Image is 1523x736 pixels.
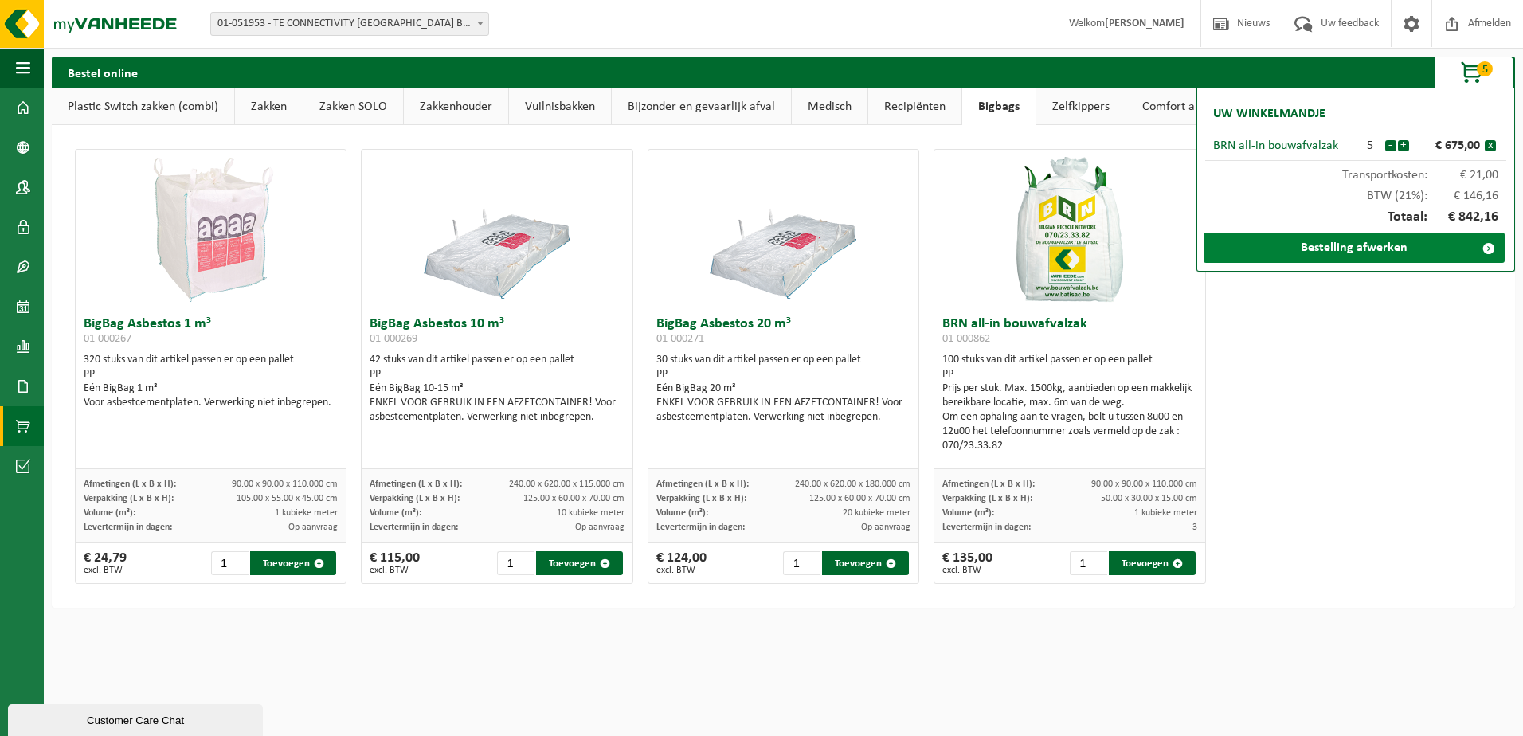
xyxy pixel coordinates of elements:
[1205,96,1333,131] h2: Uw winkelmandje
[370,494,460,503] span: Verpakking (L x B x H):
[809,494,910,503] span: 125.00 x 60.00 x 70.00 cm
[1204,233,1505,263] a: Bestelling afwerken
[783,551,820,575] input: 1
[942,382,1196,410] div: Prijs per stuk. Max. 1500kg, aanbieden op een makkelijk bereikbare locatie, max. 6m van de weg.
[536,551,623,575] button: Toevoegen
[211,13,488,35] span: 01-051953 - TE CONNECTIVITY BELGIUM BV - OOSTKAMP
[370,353,624,425] div: 42 stuks van dit artikel passen er op een pallet
[1413,139,1485,152] div: € 675,00
[210,12,489,36] span: 01-051953 - TE CONNECTIVITY BELGIUM BV - OOSTKAMP
[250,551,337,575] button: Toevoegen
[942,508,994,518] span: Volume (m³):
[1091,480,1197,489] span: 90.00 x 90.00 x 110.000 cm
[370,551,420,575] div: € 115,00
[1109,551,1196,575] button: Toevoegen
[131,150,291,309] img: 01-000267
[370,317,624,349] h3: BigBag Asbestos 10 m³
[1070,551,1107,575] input: 1
[656,494,746,503] span: Verpakking (L x B x H):
[1213,139,1356,152] div: BRN all-in bouwafvalzak
[275,508,338,518] span: 1 kubieke meter
[795,480,910,489] span: 240.00 x 620.00 x 180.000 cm
[656,367,910,382] div: PP
[370,382,624,396] div: Eén BigBag 10-15 m³
[1192,523,1197,532] span: 3
[557,508,624,518] span: 10 kubieke meter
[656,523,745,532] span: Levertermijn in dagen:
[509,480,624,489] span: 240.00 x 620.00 x 115.000 cm
[232,480,338,489] span: 90.00 x 90.00 x 110.000 cm
[370,480,462,489] span: Afmetingen (L x B x H):
[1036,88,1126,125] a: Zelfkippers
[84,566,127,575] span: excl. BTW
[84,396,338,410] div: Voor asbestcementplaten. Verwerking niet inbegrepen.
[703,150,863,309] img: 01-000271
[656,382,910,396] div: Eén BigBag 20 m³
[523,494,624,503] span: 125.00 x 60.00 x 70.00 cm
[1485,140,1496,151] button: x
[656,317,910,349] h3: BigBag Asbestos 20 m³
[1126,88,1250,125] a: Comfort artikelen
[303,88,403,125] a: Zakken SOLO
[612,88,791,125] a: Bijzonder en gevaarlijk afval
[656,333,704,345] span: 01-000271
[656,353,910,425] div: 30 stuks van dit artikel passen er op een pallet
[370,523,458,532] span: Levertermijn in dagen:
[1101,494,1197,503] span: 50.00 x 30.00 x 15.00 cm
[370,333,417,345] span: 01-000269
[8,701,266,736] iframe: chat widget
[656,480,749,489] span: Afmetingen (L x B x H):
[509,88,611,125] a: Vuilnisbakken
[942,551,992,575] div: € 135,00
[84,523,172,532] span: Levertermijn in dagen:
[656,508,708,518] span: Volume (m³):
[84,382,338,396] div: Eén BigBag 1 m³
[497,551,534,575] input: 1
[942,317,1196,349] h3: BRN all-in bouwafvalzak
[52,88,234,125] a: Plastic Switch zakken (combi)
[235,88,303,125] a: Zakken
[656,566,707,575] span: excl. BTW
[1427,190,1499,202] span: € 146,16
[1434,57,1513,88] button: 5
[942,353,1196,453] div: 100 stuks van dit artikel passen er op een pallet
[84,367,338,382] div: PP
[1427,169,1499,182] span: € 21,00
[84,508,135,518] span: Volume (m³):
[84,317,338,349] h3: BigBag Asbestos 1 m³
[1477,61,1493,76] span: 5
[1398,140,1409,151] button: +
[1205,202,1506,233] div: Totaal:
[404,88,508,125] a: Zakkenhouder
[52,57,154,88] h2: Bestel online
[1427,210,1499,225] span: € 842,16
[942,480,1035,489] span: Afmetingen (L x B x H):
[792,88,867,125] a: Medisch
[288,523,338,532] span: Op aanvraag
[990,150,1149,309] img: 01-000862
[1105,18,1184,29] strong: [PERSON_NAME]
[370,566,420,575] span: excl. BTW
[942,367,1196,382] div: PP
[211,551,249,575] input: 1
[942,566,992,575] span: excl. BTW
[1205,161,1506,182] div: Transportkosten:
[84,480,176,489] span: Afmetingen (L x B x H):
[1134,508,1197,518] span: 1 kubieke meter
[1385,140,1396,151] button: -
[656,396,910,425] div: ENKEL VOOR GEBRUIK IN EEN AFZETCONTAINER! Voor asbestcementplaten. Verwerking niet inbegrepen.
[370,508,421,518] span: Volume (m³):
[942,333,990,345] span: 01-000862
[942,523,1031,532] span: Levertermijn in dagen:
[237,494,338,503] span: 105.00 x 55.00 x 45.00 cm
[417,150,577,309] img: 01-000269
[1205,182,1506,202] div: BTW (21%):
[84,551,127,575] div: € 24,79
[868,88,961,125] a: Recipiënten
[861,523,910,532] span: Op aanvraag
[370,396,624,425] div: ENKEL VOOR GEBRUIK IN EEN AFZETCONTAINER! Voor asbestcementplaten. Verwerking niet inbegrepen.
[962,88,1036,125] a: Bigbags
[84,494,174,503] span: Verpakking (L x B x H):
[84,353,338,410] div: 320 stuks van dit artikel passen er op een pallet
